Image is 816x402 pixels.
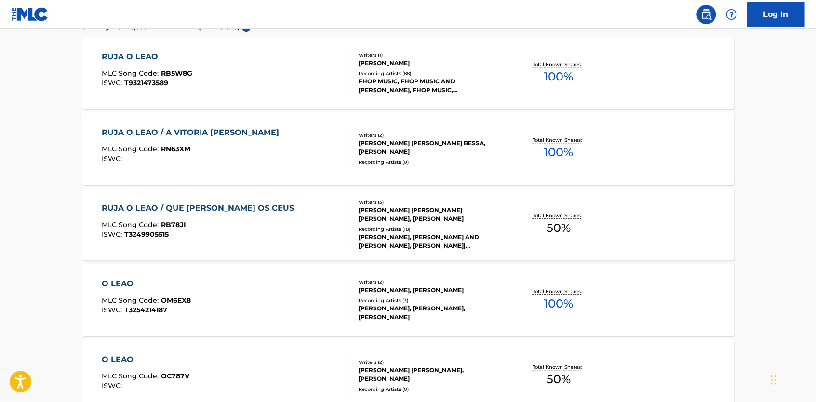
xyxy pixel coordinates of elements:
[725,9,737,20] img: help
[102,381,124,390] span: ISWC :
[102,145,161,153] span: MLC Song Code :
[124,306,167,314] span: T3254214187
[102,278,191,290] div: O LEAO
[533,136,584,144] p: Total Known Shares:
[359,59,504,67] div: [PERSON_NAME]
[102,51,192,63] div: RUJA O LEAO
[359,132,504,139] div: Writers ( 2 )
[161,220,186,229] span: RB78JI
[533,212,584,219] p: Total Known Shares:
[82,112,734,185] a: RUJA O LEAO / A VITORIA [PERSON_NAME]MLC Song Code:RN63XMISWC:Writers (2)[PERSON_NAME] [PERSON_NA...
[359,359,504,366] div: Writers ( 2 )
[82,37,734,109] a: RUJA O LEAOMLC Song Code:RB5W8GISWC:T9321473589Writers (1)[PERSON_NAME]Recording Artists (88)FHOP...
[359,226,504,233] div: Recording Artists ( 18 )
[102,127,284,138] div: RUJA O LEAO / A VITORIA [PERSON_NAME]
[359,52,504,59] div: Writers ( 1 )
[771,365,776,394] div: Arrastrar
[102,202,299,214] div: RUJA O LEAO / QUE [PERSON_NAME] OS CEUS
[102,230,124,239] span: ISWC :
[722,5,741,24] div: Help
[768,356,816,402] div: Widget de chat
[161,69,192,78] span: RB5W8G
[768,356,816,402] iframe: Chat Widget
[533,288,584,295] p: Total Known Shares:
[359,286,504,295] div: [PERSON_NAME], [PERSON_NAME]
[161,296,191,305] span: OM6EX8
[696,5,716,24] a: Public Search
[359,199,504,206] div: Writers ( 3 )
[12,7,49,21] img: MLC Logo
[359,233,504,250] div: [PERSON_NAME], [PERSON_NAME] AND [PERSON_NAME], [PERSON_NAME]|[PERSON_NAME], [PERSON_NAME],[PERSO...
[102,220,161,229] span: MLC Song Code :
[161,145,190,153] span: RN63XM
[359,366,504,383] div: [PERSON_NAME] [PERSON_NAME], [PERSON_NAME]
[533,363,584,371] p: Total Known Shares:
[82,188,734,260] a: RUJA O LEAO / QUE [PERSON_NAME] OS CEUSMLC Song Code:RB78JIISWC:T3249905515Writers (3)[PERSON_NAM...
[102,154,124,163] span: ISWC :
[533,61,584,68] p: Total Known Shares:
[359,159,504,166] div: Recording Artists ( 0 )
[359,279,504,286] div: Writers ( 2 )
[102,354,189,365] div: O LEAO
[546,219,570,237] span: 50 %
[102,69,161,78] span: MLC Song Code :
[359,139,504,156] div: [PERSON_NAME] [PERSON_NAME] BESSA, [PERSON_NAME]
[124,230,169,239] span: T3249905515
[124,79,168,87] span: T9321473589
[359,206,504,223] div: [PERSON_NAME] [PERSON_NAME] [PERSON_NAME], [PERSON_NAME]
[359,70,504,77] div: Recording Artists ( 88 )
[359,304,504,322] div: [PERSON_NAME], [PERSON_NAME], [PERSON_NAME]
[747,2,804,27] a: Log In
[82,264,734,336] a: O LEAOMLC Song Code:OM6EX8ISWC:T3254214187Writers (2)[PERSON_NAME], [PERSON_NAME]Recording Artist...
[359,386,504,393] div: Recording Artists ( 0 )
[359,77,504,94] div: FHOP MUSIC, FHOP MUSIC AND [PERSON_NAME], FHOP MUSIC,[PERSON_NAME], FHOP MUSIC,[PERSON_NAME], FHO...
[544,68,573,85] span: 100 %
[102,296,161,305] span: MLC Song Code :
[161,372,189,380] span: OC787V
[102,306,124,314] span: ISWC :
[102,79,124,87] span: ISWC :
[359,297,504,304] div: Recording Artists ( 3 )
[544,295,573,312] span: 100 %
[544,144,573,161] span: 100 %
[102,372,161,380] span: MLC Song Code :
[700,9,712,20] img: search
[546,371,570,388] span: 50 %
